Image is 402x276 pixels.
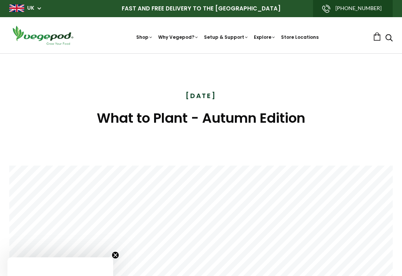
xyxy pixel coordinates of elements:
[254,34,276,40] a: Explore
[27,4,34,12] a: UK
[385,35,393,43] a: Search
[9,4,24,12] img: gb_large.png
[186,91,216,101] time: [DATE]
[281,34,319,40] a: Store Locations
[204,34,249,40] a: Setup & Support
[158,34,199,40] a: Why Vegepod?
[112,251,119,259] button: Close teaser
[136,34,153,40] a: Shop
[9,108,393,128] h1: What to Plant - Autumn Edition
[9,25,76,46] img: Vegepod
[7,257,113,276] div: Close teaser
